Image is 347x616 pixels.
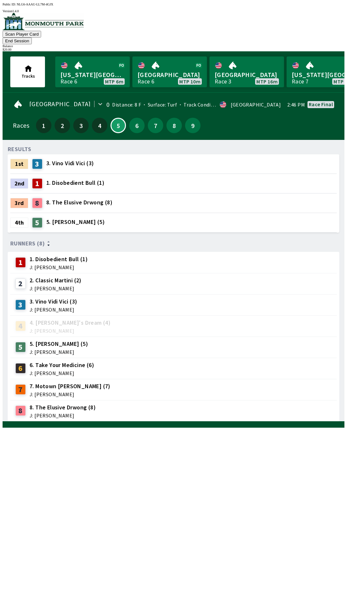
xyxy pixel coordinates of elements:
[30,392,111,397] span: J: [PERSON_NAME]
[3,13,84,30] img: venue logo
[46,179,104,187] span: 1. Disobedient Bull (1)
[10,240,337,247] div: Runners (8)
[32,218,42,228] div: 5
[60,71,125,79] span: [US_STATE][GEOGRAPHIC_DATA]
[168,123,180,128] span: 8
[32,159,42,169] div: 3
[256,79,278,84] span: MTP 16m
[15,363,26,373] div: 6
[73,118,89,133] button: 3
[46,159,94,167] span: 3. Vino Vidi Vici (3)
[129,118,145,133] button: 6
[292,79,308,84] div: Race 7
[30,319,111,327] span: 4. [PERSON_NAME]'s Dream (4)
[30,349,88,355] span: J: [PERSON_NAME]
[22,73,35,79] span: Tracks
[10,56,45,87] button: Tracks
[30,255,88,263] span: 1. Disobedient Bull (1)
[15,321,26,331] div: 4
[92,118,107,133] button: 4
[15,342,26,352] div: 5
[105,79,123,84] span: MTP 6m
[10,218,28,228] div: 4th
[30,371,94,376] span: J: [PERSON_NAME]
[141,101,177,108] span: Surface: Turf
[187,123,199,128] span: 9
[30,382,111,390] span: 7. Motown [PERSON_NAME] (7)
[111,118,126,133] button: 5
[30,286,82,291] span: J: [PERSON_NAME]
[38,123,50,128] span: 1
[3,38,32,44] button: End Session
[15,300,26,310] div: 3
[3,31,41,38] button: Scan Player Card
[32,178,42,189] div: 1
[36,118,51,133] button: 1
[46,218,105,226] span: 5. [PERSON_NAME] (5)
[10,198,28,208] div: 3rd
[30,403,96,412] span: 8. The Elusive Drwong (8)
[149,123,162,128] span: 7
[10,159,28,169] div: 1st
[75,123,87,128] span: 3
[15,278,26,289] div: 2
[30,328,111,333] span: J: [PERSON_NAME]
[13,123,29,128] div: Races
[17,3,53,6] span: NLG6-AAAU-LL7M-4GJX
[8,147,31,152] div: RESULTS
[215,79,231,84] div: Race 3
[138,79,154,84] div: Race 6
[166,118,182,133] button: 8
[15,384,26,395] div: 7
[56,123,68,128] span: 2
[32,198,42,208] div: 8
[113,124,124,127] span: 5
[30,265,88,270] span: J: [PERSON_NAME]
[55,56,130,87] a: [US_STATE][GEOGRAPHIC_DATA]Race 6MTP 6m
[179,79,200,84] span: MTP 10m
[15,406,26,416] div: 8
[30,297,77,306] span: 3. Vino Vidi Vici (3)
[3,3,344,6] div: Public ID:
[287,102,305,107] span: 2:46 PM
[30,276,82,285] span: 2. Classic Martini (2)
[309,102,333,107] div: Race final
[30,307,77,312] span: J: [PERSON_NAME]
[131,123,143,128] span: 6
[209,56,284,87] a: [GEOGRAPHIC_DATA]Race 3MTP 16m
[60,79,77,84] div: Race 6
[185,118,200,133] button: 9
[215,71,279,79] span: [GEOGRAPHIC_DATA]
[112,101,141,108] span: Distance: 8 F
[30,413,96,418] span: J: [PERSON_NAME]
[138,71,202,79] span: [GEOGRAPHIC_DATA]
[10,178,28,189] div: 2nd
[148,118,163,133] button: 7
[93,123,106,128] span: 4
[3,44,344,48] div: Balance
[177,101,234,108] span: Track Condition: Firm
[30,340,88,348] span: 5. [PERSON_NAME] (5)
[15,257,26,268] div: 1
[132,56,207,87] a: [GEOGRAPHIC_DATA]Race 6MTP 10m
[231,102,281,107] div: [GEOGRAPHIC_DATA]
[30,361,94,369] span: 6. Take Your Medicine (6)
[106,102,110,107] div: 0
[55,118,70,133] button: 2
[3,9,344,13] div: Version 1.4.0
[29,101,91,107] span: [GEOGRAPHIC_DATA]
[46,198,112,207] span: 8. The Elusive Drwong (8)
[10,241,45,246] span: Runners (8)
[3,48,344,51] div: $ 20.00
